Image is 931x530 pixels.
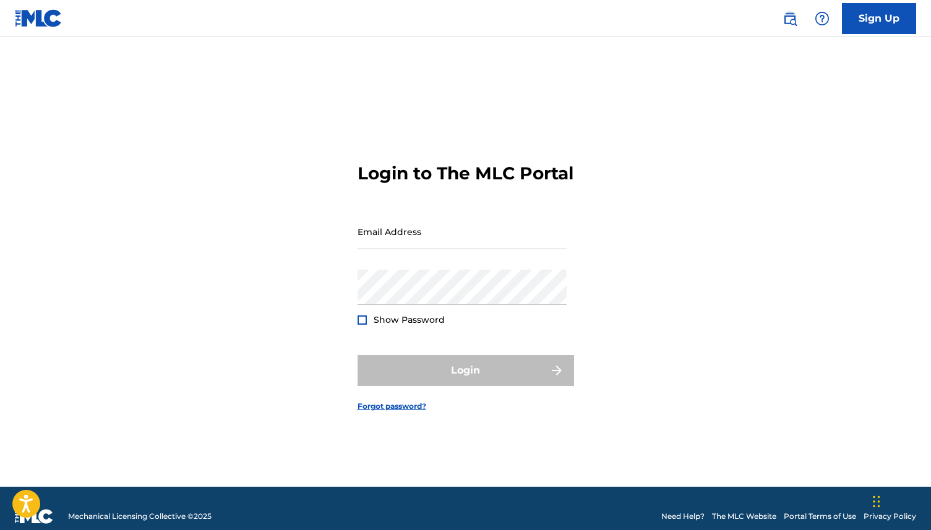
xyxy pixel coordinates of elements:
div: Help [810,6,834,31]
img: search [783,11,797,26]
div: Drag [873,483,880,520]
a: The MLC Website [712,511,776,522]
a: Need Help? [661,511,705,522]
span: Mechanical Licensing Collective © 2025 [68,511,212,522]
iframe: Chat Widget [869,471,931,530]
img: MLC Logo [15,9,62,27]
a: Privacy Policy [864,511,916,522]
a: Forgot password? [358,401,426,412]
a: Portal Terms of Use [784,511,856,522]
h3: Login to The MLC Portal [358,163,573,184]
a: Public Search [778,6,802,31]
span: Show Password [374,314,445,325]
img: help [815,11,830,26]
a: Sign Up [842,3,916,34]
img: logo [15,509,53,524]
